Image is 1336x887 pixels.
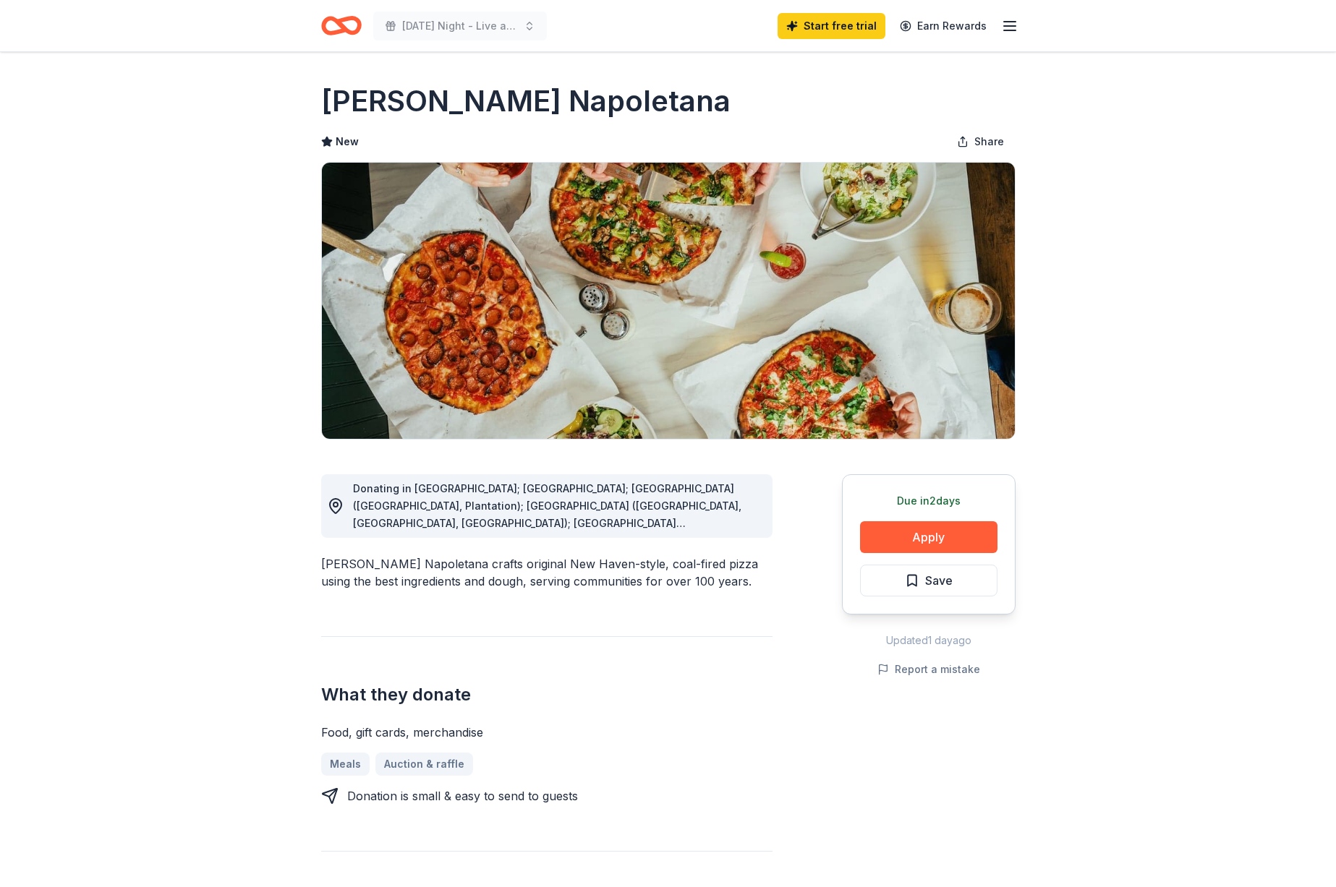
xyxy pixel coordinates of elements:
button: Apply [860,521,997,553]
a: Home [321,9,362,43]
div: Updated 1 day ago [842,632,1016,649]
span: Share [974,133,1004,150]
div: [PERSON_NAME] Napoletana crafts original New Haven-style, coal-fired pizza using the best ingredi... [321,555,773,590]
button: [DATE] Night - Live at the Library! [373,12,547,40]
div: Food, gift cards, merchandise [321,724,773,741]
div: Due in 2 days [860,492,997,510]
button: Save [860,565,997,596]
span: Donating in [GEOGRAPHIC_DATA]; [GEOGRAPHIC_DATA]; [GEOGRAPHIC_DATA] ([GEOGRAPHIC_DATA], Plantatio... [353,482,741,581]
span: Save [925,571,953,590]
div: Donation is small & easy to send to guests [347,787,578,805]
a: Auction & raffle [375,753,473,776]
a: Start free trial [778,13,885,39]
a: Meals [321,753,370,776]
span: [DATE] Night - Live at the Library! [402,17,518,35]
h1: [PERSON_NAME] Napoletana [321,81,731,121]
button: Share [945,127,1016,156]
h2: What they donate [321,683,773,706]
img: Image for Frank Pepe Pizzeria Napoletana [322,163,1015,439]
a: Earn Rewards [891,13,995,39]
button: Report a mistake [877,661,980,678]
span: New [336,133,359,150]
